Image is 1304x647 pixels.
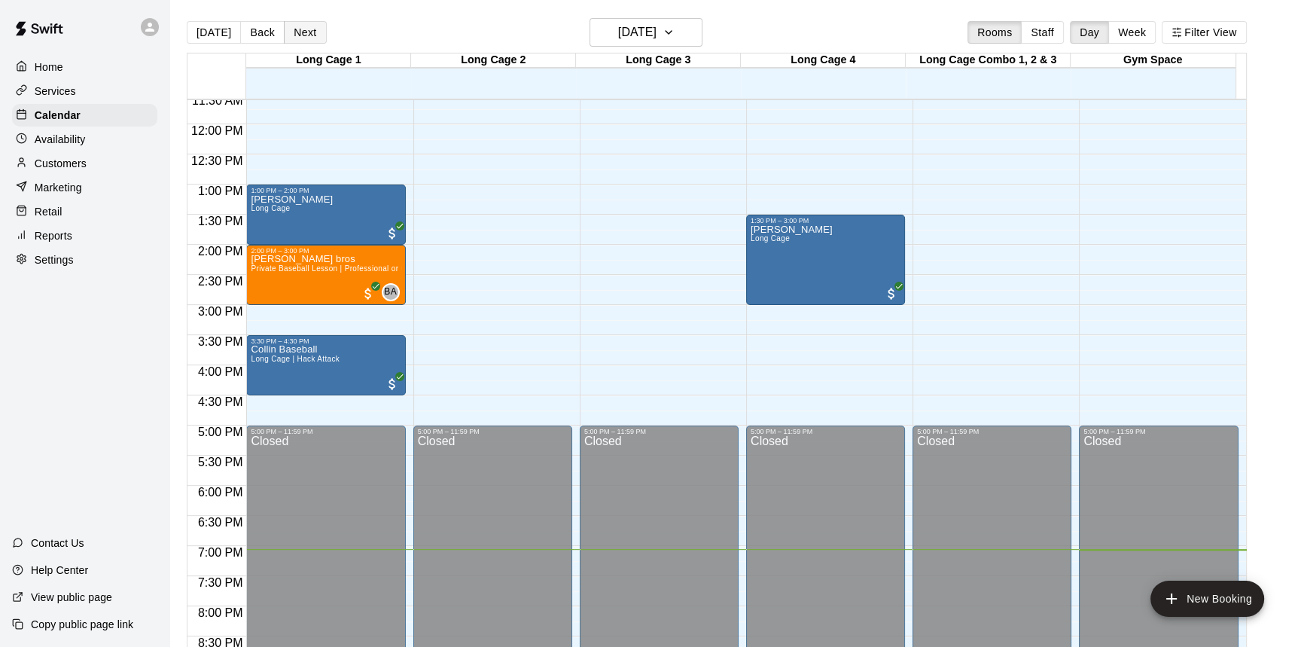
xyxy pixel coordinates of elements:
[1083,428,1233,435] div: 5:00 PM – 11:59 PM
[12,176,157,199] a: Marketing
[388,283,400,301] span: Brett Armour
[251,355,340,363] span: Long Cage | Hack Attack
[194,365,247,378] span: 4:00 PM
[240,21,285,44] button: Back
[1162,21,1246,44] button: Filter View
[246,335,405,395] div: 3:30 PM – 4:30 PM: Collin Baseball
[384,285,397,300] span: BA
[194,516,247,529] span: 6:30 PM
[31,536,84,551] p: Contact Us
[35,204,62,219] p: Retail
[251,204,290,212] span: Long Cage
[187,21,241,44] button: [DATE]
[194,576,247,589] span: 7:30 PM
[590,18,702,47] button: [DATE]
[31,590,112,605] p: View public page
[194,486,247,499] span: 6:00 PM
[246,53,411,68] div: Long Cage 1
[194,456,247,468] span: 5:30 PM
[12,200,157,223] a: Retail
[35,108,81,123] p: Calendar
[584,428,734,435] div: 5:00 PM – 11:59 PM
[246,245,405,305] div: 2:00 PM – 3:00 PM: Rosenberg bros
[967,21,1022,44] button: Rooms
[35,156,87,171] p: Customers
[35,60,63,75] p: Home
[194,395,247,408] span: 4:30 PM
[187,154,246,167] span: 12:30 PM
[746,215,905,305] div: 1:30 PM – 3:00 PM: Ryan Madsen
[576,53,741,68] div: Long Cage 3
[884,286,899,301] span: All customers have paid
[12,152,157,175] a: Customers
[194,215,247,227] span: 1:30 PM
[284,21,326,44] button: Next
[251,428,401,435] div: 5:00 PM – 11:59 PM
[194,426,247,438] span: 5:00 PM
[194,245,247,258] span: 2:00 PM
[751,428,900,435] div: 5:00 PM – 11:59 PM
[1071,53,1235,68] div: Gym Space
[618,22,657,43] h6: [DATE]
[35,84,76,99] p: Services
[251,247,401,255] div: 2:00 PM – 3:00 PM
[12,224,157,247] a: Reports
[361,286,376,301] span: All customers have paid
[12,56,157,78] a: Home
[188,94,247,107] span: 11:30 AM
[194,185,247,197] span: 1:00 PM
[246,185,405,245] div: 1:00 PM – 2:00 PM: Molly Burek
[194,546,247,559] span: 7:00 PM
[12,104,157,127] a: Calendar
[385,377,400,392] span: All customers have paid
[251,187,401,194] div: 1:00 PM – 2:00 PM
[194,305,247,318] span: 3:00 PM
[35,228,72,243] p: Reports
[31,563,88,578] p: Help Center
[751,234,790,243] span: Long Cage
[35,252,74,267] p: Settings
[187,124,246,137] span: 12:00 PM
[194,335,247,348] span: 3:30 PM
[382,283,400,301] div: Brett Armour
[31,617,133,632] p: Copy public page link
[418,428,568,435] div: 5:00 PM – 11:59 PM
[1070,21,1109,44] button: Day
[35,132,86,147] p: Availability
[1108,21,1156,44] button: Week
[35,180,82,195] p: Marketing
[12,80,157,102] a: Services
[12,128,157,151] a: Availability
[1021,21,1064,44] button: Staff
[411,53,576,68] div: Long Cage 2
[741,53,906,68] div: Long Cage 4
[385,226,400,241] span: All customers have paid
[251,337,401,345] div: 3:30 PM – 4:30 PM
[906,53,1071,68] div: Long Cage Combo 1, 2 & 3
[251,264,550,273] span: Private Baseball Lesson | Professional or Collegiate Level Coach | 1 hour | 2 Player
[751,217,900,224] div: 1:30 PM – 3:00 PM
[12,249,157,271] a: Settings
[917,428,1067,435] div: 5:00 PM – 11:59 PM
[194,606,247,619] span: 8:00 PM
[194,275,247,288] span: 2:30 PM
[1150,581,1264,617] button: add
